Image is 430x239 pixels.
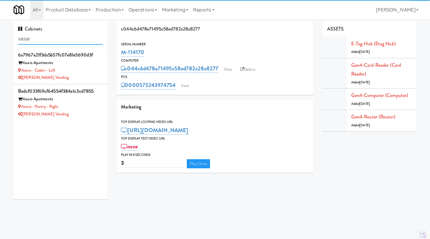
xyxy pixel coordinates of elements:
span: Added [351,102,370,106]
span: Cabinets [18,25,42,32]
input: Search cabinets [18,34,103,45]
div: Serial Number [121,41,309,47]
li: 6a7967e21f3da5b57fc07e81e5690d3fVasara Apartments Vasara - Cooler - Left[PERSON_NAME] Vending [14,48,107,84]
a: Gen4-router (Router) [351,113,395,120]
a: View [178,81,192,90]
a: M-114170 [121,48,144,57]
a: Vasara - Pantry - Right [18,104,58,109]
div: c044c6d478e71495c58ed782a28a8277 [116,21,314,37]
a: 0000573243974754 [121,81,176,89]
a: Gen4-computer (Computer) [351,92,408,99]
div: Computer [121,58,309,64]
li: bedcf033f69cf64554f384a1c3cd7855Vasara Apartments Vasara - Pantry - Right[PERSON_NAME] Vending [14,84,107,120]
span: Marketing [121,103,141,110]
div: Top Display Test Video Url [121,136,309,142]
span: [DATE] [359,102,370,106]
span: Added [351,123,370,128]
a: [PERSON_NAME] Vending [18,75,69,80]
a: [URL][DOMAIN_NAME] [121,126,188,134]
a: c044c6d478e71495c58ed782a28a8277 [121,64,218,73]
div: POS [121,74,309,80]
div: Play in X seconds [121,152,309,158]
span: [DATE] [359,123,370,128]
a: E-tag-hub (Etag Hub) [351,40,396,47]
div: 6a7967e21f3da5b57fc07e81e5690d3f [18,50,103,60]
a: Play Once [187,159,210,168]
a: none [121,142,138,151]
span: [DATE] [359,50,370,54]
a: Balena [237,65,258,74]
div: bedcf033f69cf64554f384a1c3cd7855 [18,87,103,96]
a: Gen4-card-reader (Card Reader) [351,62,401,78]
span: Added [351,80,370,85]
div: Vasara Apartments [18,95,103,103]
span: ASSETS [327,25,344,32]
img: Micromart [14,5,24,15]
a: [PERSON_NAME] Vending [18,111,69,117]
div: Vasara Apartments [18,59,103,67]
span: Added [351,50,370,54]
a: Vasara - Cooler - Left [18,67,55,73]
span: [DATE] [359,80,370,85]
a: View [221,65,235,74]
div: Top Display Looping Video Url [121,119,309,125]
